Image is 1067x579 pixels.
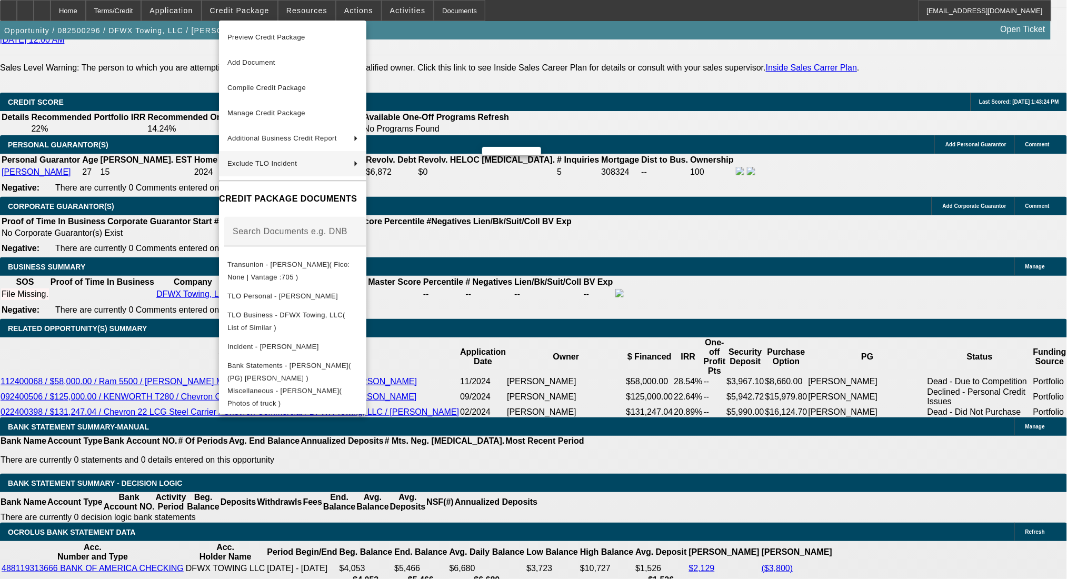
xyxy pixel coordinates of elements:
[227,84,306,92] span: Compile Credit Package
[219,258,366,283] button: Transunion - Esparza, Adrian( Fico: None | Vantage :705 )
[227,109,305,117] span: Manage Credit Package
[219,334,366,359] button: Incident - Esparza, Adrian
[219,308,366,334] button: TLO Business - DFWX Towing, LLC( List of Similar )
[219,359,366,384] button: Bank Statements - Esparza, Adrian( (PG) Adrian Esparza )
[227,386,342,407] span: Miscellaneous - [PERSON_NAME]( Photos of truck )
[219,193,366,205] h4: CREDIT PACKAGE DOCUMENTS
[233,226,347,235] mat-label: Search Documents e.g. DNB
[227,134,337,142] span: Additional Business Credit Report
[227,361,351,382] span: Bank Statements - [PERSON_NAME]( (PG) [PERSON_NAME] )
[227,292,338,300] span: TLO Personal - [PERSON_NAME]
[227,342,319,350] span: Incident - [PERSON_NAME]
[227,260,350,281] span: Transunion - [PERSON_NAME]( Fico: None | Vantage :705 )
[227,159,297,167] span: Exclude TLO Incident
[219,283,366,308] button: TLO Personal - Esparza, Adrian
[227,311,345,331] span: TLO Business - DFWX Towing, LLC( List of Similar )
[219,384,366,410] button: Miscellaneous - Esparza, Adrian( Photos of truck )
[227,58,275,66] span: Add Document
[227,33,305,41] span: Preview Credit Package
